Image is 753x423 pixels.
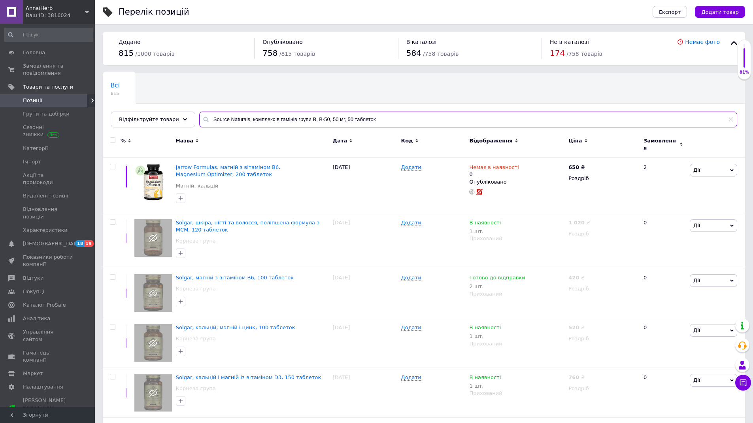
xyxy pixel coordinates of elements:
span: Не в каталозі [550,39,589,45]
img: Solgar, шкіра, нігті та волосся, поліпшена формула з МСМ, 120 таблеток [134,219,172,257]
input: Пошук [4,28,93,42]
span: Групи та добірки [23,110,70,118]
span: Товари та послуги [23,83,73,91]
span: Код [401,137,413,144]
b: 420 [568,275,579,281]
div: [DATE] [331,268,399,318]
input: Пошук по назві позиції, артикулу і пошуковим запитам [199,112,737,127]
div: ₴ [568,374,585,381]
span: В наявності [469,324,501,333]
span: В каталозі [406,39,437,45]
span: Дії [693,327,700,333]
a: Магній, кальцій [176,182,219,190]
span: Дата [333,137,347,144]
div: [DATE] [331,213,399,268]
span: [DEMOGRAPHIC_DATA] [23,240,81,247]
img: Solgar, кальцій і магній із вітаміном D3, 150 таблеток [134,374,172,412]
span: Опубліковано [262,39,303,45]
b: 520 [568,324,579,330]
span: Покупці [23,288,44,295]
span: Додати товар [701,9,739,15]
span: Дії [693,277,700,283]
span: 758 [262,48,277,58]
span: Всі [111,82,120,89]
span: Відновлення позицій [23,206,73,220]
span: Замовлення [644,137,678,152]
span: Відгуки [23,275,43,282]
span: Назва [176,137,193,144]
span: 584 [406,48,421,58]
span: Позиції [23,97,42,104]
span: Додати [401,275,421,281]
a: Корнева група [176,237,216,245]
span: Додано [119,39,140,45]
span: Головна [23,49,45,56]
b: 760 [568,374,579,380]
span: Дії [693,167,700,173]
span: Категорії [23,145,48,152]
div: [DATE] [331,368,399,417]
span: Дії [693,377,700,383]
span: Імпорт [23,158,41,165]
span: 19 [84,240,93,247]
div: 1 шт. [469,383,501,389]
span: Маркет [23,370,43,377]
span: Характеристики [23,227,68,234]
button: Чат з покупцем [735,375,751,391]
div: Прихований [469,290,564,298]
div: 0 [639,268,688,318]
div: ₴ [568,274,585,281]
span: / 1000 товарів [135,51,174,57]
a: Немає фото [685,39,720,45]
img: Jarrow Formulas, магний с витамином B6, Magnesium Optimizer, 200 таблеток [134,164,172,201]
div: ₴ [568,324,585,331]
div: [DATE] [331,158,399,213]
span: В наявності [469,220,501,228]
span: В наявності [469,374,501,383]
span: Додати [401,374,421,381]
span: / 758 товарів [566,51,602,57]
span: Додати [401,324,421,331]
div: 1 шт. [469,228,501,234]
img: Solgar, магній з вітаміном B6, 100 таблеток [134,274,172,312]
span: 174 [550,48,565,58]
span: Каталог ProSale [23,302,66,309]
span: Готово до відправки [469,275,525,283]
div: Роздріб [568,285,637,292]
div: 81% [738,70,751,75]
div: 2 шт. [469,283,525,289]
a: Корнева група [176,385,216,392]
img: Solgar, кальцій, магній і цинк, 100 таблеток [134,324,172,362]
a: Solgar, магній з вітаміном B6, 100 таблеток [176,275,294,281]
a: Solgar, шкіра, нігті та волосся, поліпшена формула з МСМ, 120 таблеток [176,220,319,233]
div: Роздріб [568,335,637,342]
button: Експорт [653,6,687,18]
b: 1 020 [568,220,585,226]
a: Корнева група [176,335,216,342]
span: Сезонні знижки [23,124,73,138]
span: Solgar, кальцій, магній і цинк, 100 таблеток [176,324,295,330]
span: / 815 товарів [279,51,315,57]
span: Налаштування [23,383,63,391]
span: Solgar, кальцій і магній із вітаміном D3, 150 таблеток [176,374,321,380]
a: Jarrow Formulas, магній з вітаміном B6, Magnesium Optimizer, 200 таблеток [176,164,281,177]
span: Додати [401,220,421,226]
button: Додати товар [695,6,745,18]
span: Аналітика [23,315,50,322]
div: 0 [639,318,688,368]
div: Прихований [469,340,564,347]
span: 815 [119,48,134,58]
div: 0 [639,368,688,417]
div: 0 [639,213,688,268]
span: Відображення [469,137,512,144]
span: Немає в наявності [469,164,519,173]
span: Видалені позиції [23,192,68,199]
span: Замовлення та повідомлення [23,63,73,77]
span: Гаманець компанії [23,349,73,364]
div: ₴ [568,219,590,226]
div: 2 [639,158,688,213]
span: Дії [693,222,700,228]
div: Роздріб [568,175,637,182]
